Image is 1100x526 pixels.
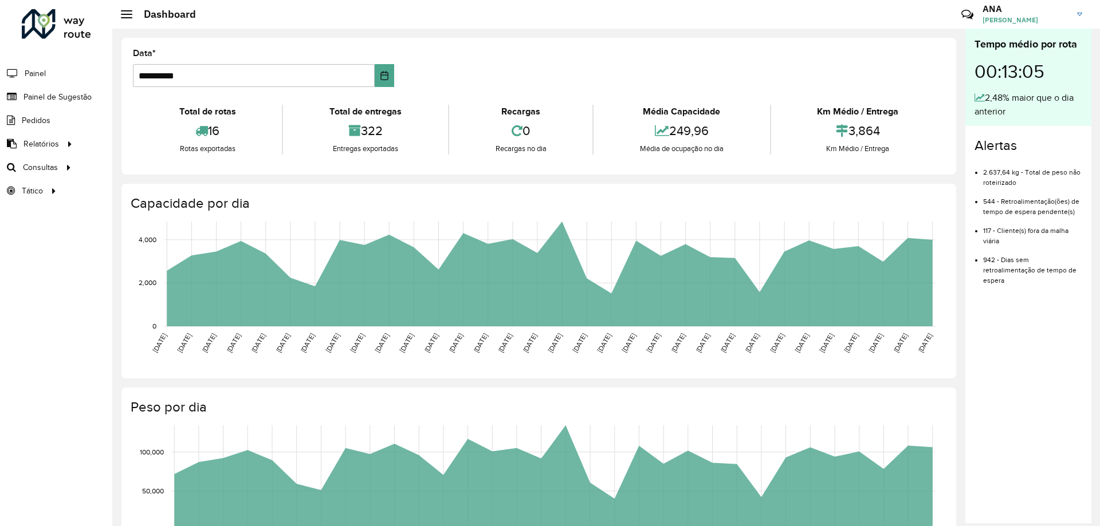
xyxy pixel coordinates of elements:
div: Recargas no dia [452,143,590,155]
span: Painel [25,68,46,80]
text: [DATE] [423,332,439,354]
span: Consultas [23,161,58,173]
text: [DATE] [274,332,291,354]
span: [PERSON_NAME] [983,15,1068,25]
text: [DATE] [843,332,859,354]
div: Recargas [452,105,590,118]
text: [DATE] [867,332,884,354]
text: [DATE] [299,332,316,354]
span: Relatórios [23,138,59,150]
span: Pedidos [22,114,50,126]
h4: Peso por dia [131,399,945,416]
text: [DATE] [744,332,760,354]
text: [DATE] [472,332,489,354]
text: [DATE] [620,332,637,354]
button: Choose Date [375,64,395,87]
div: Média de ocupação no dia [596,143,767,155]
text: 0 [152,322,156,330]
div: 16 [136,118,279,143]
text: [DATE] [374,332,390,354]
li: 117 - Cliente(s) fora da malha viária [983,217,1082,246]
text: [DATE] [596,332,612,354]
text: [DATE] [917,332,933,354]
text: [DATE] [324,332,341,354]
text: [DATE] [694,332,711,354]
text: [DATE] [176,332,192,354]
text: [DATE] [571,332,588,354]
h3: ANA [983,3,1068,14]
text: [DATE] [447,332,464,354]
text: [DATE] [793,332,810,354]
div: 249,96 [596,118,767,143]
text: [DATE] [201,332,217,354]
text: [DATE] [769,332,785,354]
text: [DATE] [398,332,415,354]
div: Tempo médio por rota [975,37,1082,52]
div: 322 [286,118,445,143]
div: 0 [452,118,590,143]
text: 2,000 [139,279,156,287]
div: Rotas exportadas [136,143,279,155]
text: [DATE] [521,332,538,354]
text: [DATE] [719,332,736,354]
text: [DATE] [547,332,563,354]
text: 50,000 [142,487,164,495]
h2: Dashboard [132,8,196,21]
h4: Alertas [975,137,1082,154]
text: [DATE] [645,332,662,354]
div: Média Capacidade [596,105,767,118]
text: [DATE] [250,332,266,354]
li: 544 - Retroalimentação(ões) de tempo de espera pendente(s) [983,188,1082,217]
label: Data [133,46,156,60]
div: Total de entregas [286,105,445,118]
text: [DATE] [670,332,686,354]
li: 2.637,64 kg - Total de peso não roteirizado [983,159,1082,188]
text: [DATE] [892,332,909,354]
a: Contato Rápido [955,2,980,27]
span: Painel de Sugestão [23,91,92,103]
text: [DATE] [497,332,513,354]
div: 2,48% maior que o dia anterior [975,91,1082,118]
div: Km Médio / Entrega [774,105,942,118]
text: [DATE] [151,332,168,354]
text: [DATE] [225,332,242,354]
div: Entregas exportadas [286,143,445,155]
text: [DATE] [818,332,835,354]
h4: Capacidade por dia [131,195,945,212]
div: Total de rotas [136,105,279,118]
text: 100,000 [140,448,164,456]
text: 4,000 [139,236,156,243]
div: 3,864 [774,118,942,143]
div: Km Médio / Entrega [774,143,942,155]
li: 942 - Dias sem retroalimentação de tempo de espera [983,246,1082,286]
span: Tático [22,185,43,197]
div: 00:13:05 [975,52,1082,91]
text: [DATE] [349,332,366,354]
